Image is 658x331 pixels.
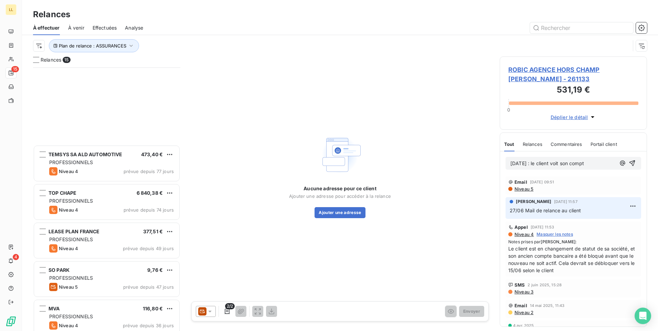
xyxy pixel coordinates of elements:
span: PROFESSIONNELS [49,198,93,204]
span: Niveau 3 [514,289,533,295]
span: [DATE] 11:57 [554,200,577,204]
span: 9,76 € [147,267,163,273]
span: TEMSYS SA ALD AUTOMOTIVE [49,151,123,157]
div: grid [33,67,180,331]
img: Logo LeanPay [6,316,17,327]
span: À effectuer [33,24,60,31]
a: 15 [6,67,16,78]
span: 27/06 Mail de relance au client [510,207,581,213]
span: Commentaires [551,141,582,147]
span: LEASE PLAN FRANCE [49,228,100,234]
span: PROFESSIONNELS [49,159,93,165]
div: Open Intercom Messenger [635,308,651,324]
span: prévue depuis 77 jours [124,169,174,174]
span: 0 [507,107,510,113]
span: prévue depuis 47 jours [123,284,174,290]
button: Déplier le détail [549,113,598,121]
span: PROFESSIONNELS [49,313,93,319]
span: Relances [523,141,542,147]
span: Masquer les notes [537,231,573,237]
span: Plan de relance : ASSURANCES [59,43,126,49]
span: PROFESSIONNELS [49,236,93,242]
span: 14 mai 2025, 11:43 [530,303,565,308]
span: 2 juin 2025, 15:28 [528,283,562,287]
span: Ajouter une adresse pour accéder à la relance [289,193,391,199]
span: 377,51 € [143,228,163,234]
input: Rechercher [530,22,633,33]
h3: 531,19 € [508,84,638,97]
button: Envoyer [459,306,484,317]
span: MVA [49,306,60,311]
span: 4 avr. 2025 [513,323,534,328]
span: 6 840,38 € [137,190,163,196]
span: Niveau 4 [59,323,78,328]
span: [DATE] 11:53 [531,225,554,229]
span: Analyse [125,24,143,31]
span: Relances [41,56,61,63]
span: Effectuées [93,24,117,31]
span: 4 [13,254,19,260]
span: [PERSON_NAME] [541,239,575,244]
span: SO PARK [49,267,70,273]
span: À venir [68,24,84,31]
span: prévue depuis 36 jours [123,323,174,328]
span: Email [514,179,527,185]
span: [DATE] 09:51 [530,180,554,184]
span: PROFESSIONNELS [49,275,93,281]
span: Appel [514,224,528,230]
img: Empty state [318,133,362,177]
button: Ajouter une adresse [315,207,365,218]
span: Email [514,303,527,308]
span: Aucune adresse pour ce client [304,185,376,192]
span: 15 [63,57,70,63]
span: TOP CHAPE [49,190,76,196]
span: 473,40 € [141,151,163,157]
span: ROBIC AGENCE HORS CHAMP [PERSON_NAME] - 261133 [508,65,638,84]
button: Plan de relance : ASSURANCES [49,39,139,52]
div: LL [6,4,17,15]
span: prévue depuis 49 jours [123,246,174,251]
span: Le client est en changement de statut de sa société, et son ancien compte bancaire a été bloqué a... [508,245,638,274]
span: Tout [504,141,514,147]
span: SMS [514,282,525,288]
span: Niveau 2 [514,310,533,315]
span: prévue depuis 74 jours [124,207,174,213]
span: Niveau 4 [59,169,78,174]
span: 2/2 [225,303,235,309]
span: [PERSON_NAME] [516,199,551,205]
span: Niveau 4 [59,246,78,251]
span: Niveau 5 [514,186,533,192]
span: Niveau 4 [514,232,534,237]
span: 15 [11,66,19,72]
h3: Relances [33,8,70,21]
span: Niveau 4 [59,207,78,213]
span: Déplier le détail [551,114,588,121]
span: [DATE] : le client voit son compt [510,160,584,166]
span: 116,80 € [143,306,163,311]
span: Portail client [591,141,617,147]
span: Notes prises par : [508,239,638,245]
span: Niveau 5 [59,284,78,290]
